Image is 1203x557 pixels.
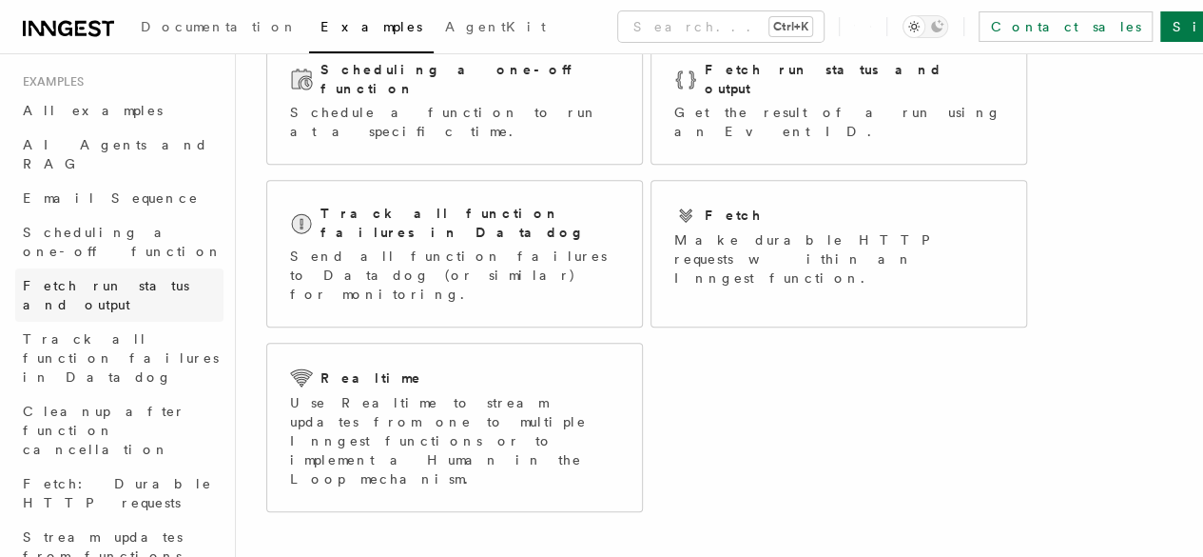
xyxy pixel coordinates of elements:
[15,128,223,181] a: AI Agents and RAG
[23,331,219,385] span: Track all function failures in Datadog
[320,368,422,388] h2: Realtime
[434,6,557,51] a: AgentKit
[15,181,223,215] a: Email Sequence
[290,393,619,488] p: Use Realtime to stream updates from one to multiple Inngest functions or to implement a Human in ...
[15,269,223,322] a: Fetch run status and output
[266,343,643,512] a: RealtimeUse Realtime to stream updates from one to multiple Inngest functions or to implement a H...
[320,19,422,34] span: Examples
[290,247,619,304] p: Send all function failures to Datadog (or similar) for monitoring.
[266,180,643,328] a: Track all function failures in DatadogSend all function failures to Datadog (or similar) for moni...
[23,103,163,118] span: All examples
[15,322,223,394] a: Track all function failures in Datadog
[266,36,643,165] a: Scheduling a one-off functionSchedule a function to run at a specific time.
[902,15,948,38] button: Toggle dark mode
[309,6,434,53] a: Examples
[15,93,223,128] a: All examples
[15,467,223,520] a: Fetch: Durable HTTP requests
[141,19,298,34] span: Documentation
[290,103,619,141] p: Schedule a function to run at a specific time.
[129,6,309,51] a: Documentation
[23,404,185,457] span: Cleanup after function cancellation
[705,60,1003,98] h2: Fetch run status and output
[674,230,1003,288] p: Make durable HTTP requests within an Inngest function.
[650,180,1027,328] a: FetchMake durable HTTP requests within an Inngest function.
[15,74,84,90] span: Examples
[320,204,619,242] h2: Track all function failures in Datadog
[23,137,208,171] span: AI Agents and RAG
[23,190,199,206] span: Email Sequence
[320,60,619,98] h2: Scheduling a one-off function
[15,394,223,467] a: Cleanup after function cancellation
[705,206,763,225] h2: Fetch
[979,11,1153,42] a: Contact sales
[15,215,223,269] a: Scheduling a one-off function
[769,17,812,36] kbd: Ctrl+K
[674,103,1003,141] p: Get the result of a run using an Event ID.
[23,476,212,510] span: Fetch: Durable HTTP requests
[23,278,189,312] span: Fetch run status and output
[445,19,546,34] span: AgentKit
[650,36,1027,165] a: Fetch run status and outputGet the result of a run using an Event ID.
[23,225,223,259] span: Scheduling a one-off function
[618,11,824,42] button: Search...Ctrl+K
